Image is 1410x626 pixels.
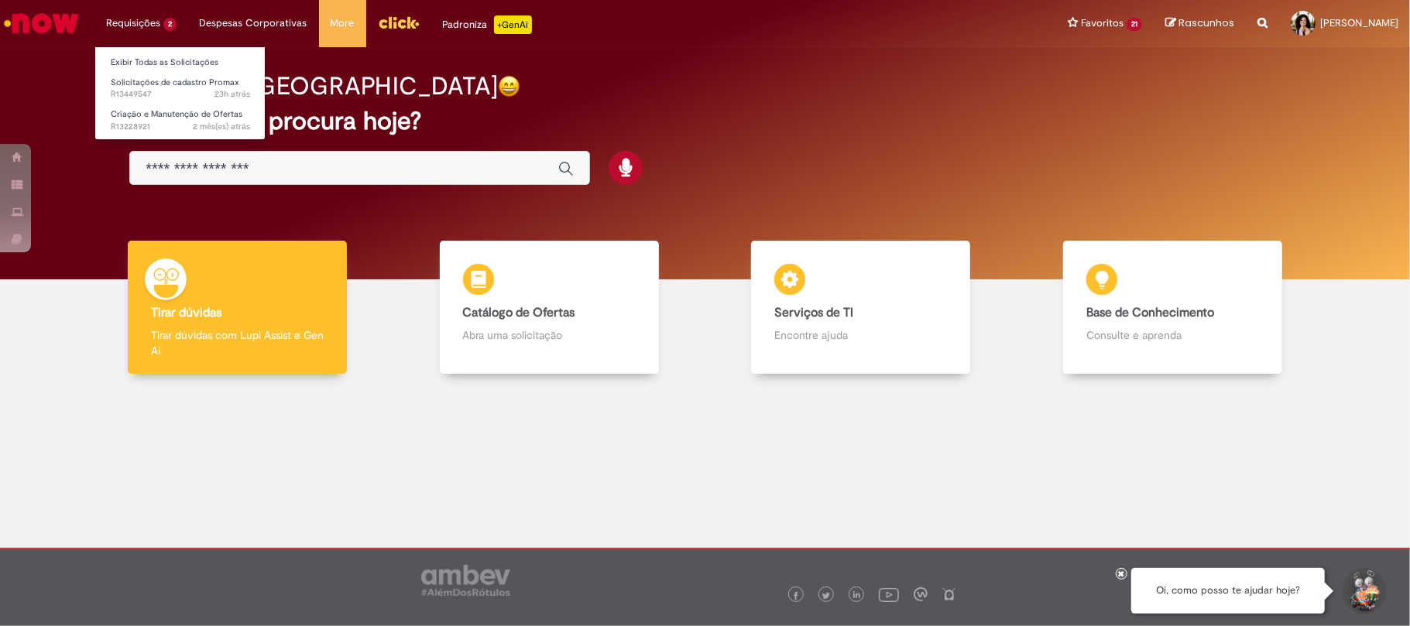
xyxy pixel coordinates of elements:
[443,15,532,34] div: Padroniza
[129,108,1281,135] h2: O que você procura hoje?
[1017,241,1329,375] a: Base de Conhecimento Consulte e aprenda
[111,108,242,120] span: Criação e Manutenção de Ofertas
[2,8,81,39] img: ServiceNow
[94,46,266,140] ul: Requisições
[774,327,947,343] p: Encontre ajuda
[879,584,899,604] img: logo_footer_youtube.png
[463,327,636,343] p: Abra uma solicitação
[95,54,266,71] a: Exibir Todas as Solicitações
[498,75,520,97] img: happy-face.png
[151,327,324,358] p: Tirar dúvidas com Lupi Assist e Gen Ai
[163,18,177,31] span: 2
[151,305,221,320] b: Tirar dúvidas
[111,121,250,133] span: R13228921
[95,106,266,135] a: Aberto R13228921 : Criação e Manutenção de Ofertas
[1086,327,1259,343] p: Consulte e aprenda
[331,15,355,31] span: More
[705,241,1017,375] a: Serviços de TI Encontre ajuda
[1165,16,1234,31] a: Rascunhos
[214,88,250,100] span: 23h atrás
[193,121,250,132] span: 2 mês(es) atrás
[200,15,307,31] span: Despesas Corporativas
[393,241,705,375] a: Catálogo de Ofertas Abra uma solicitação
[1127,18,1142,31] span: 21
[1081,15,1124,31] span: Favoritos
[494,15,532,34] p: +GenAi
[1340,568,1387,614] button: Iniciar Conversa de Suporte
[1178,15,1234,30] span: Rascunhos
[774,305,853,320] b: Serviços de TI
[193,121,250,132] time: 30/06/2025 18:36:46
[1131,568,1325,614] div: Oi, como posso te ajudar hoje?
[106,15,160,31] span: Requisições
[81,241,393,375] a: Tirar dúvidas Tirar dúvidas com Lupi Assist e Gen Ai
[421,565,510,596] img: logo_footer_ambev_rotulo_gray.png
[942,587,956,601] img: logo_footer_naosei.png
[129,73,498,100] h2: Boa tarde, [GEOGRAPHIC_DATA]
[822,592,830,600] img: logo_footer_twitter.png
[214,88,250,100] time: 26/08/2025 16:30:55
[1086,305,1214,320] b: Base de Conhecimento
[463,305,575,320] b: Catálogo de Ofertas
[378,11,420,34] img: click_logo_yellow_360x200.png
[1320,16,1398,29] span: [PERSON_NAME]
[95,74,266,103] a: Aberto R13449547 : Solicitações de cadastro Promax
[853,591,861,600] img: logo_footer_linkedin.png
[914,587,928,601] img: logo_footer_workplace.png
[111,88,250,101] span: R13449547
[792,592,800,600] img: logo_footer_facebook.png
[111,77,239,88] span: Solicitações de cadastro Promax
